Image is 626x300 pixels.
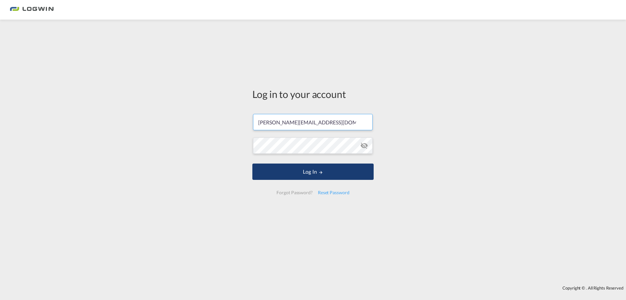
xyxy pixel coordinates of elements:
div: Log in to your account [252,87,374,101]
md-icon: icon-eye-off [360,142,368,150]
div: Reset Password [315,187,352,198]
input: Enter email/phone number [253,114,373,130]
div: Forgot Password? [274,187,315,198]
img: bc73a0e0d8c111efacd525e4c8ad7d32.png [10,3,54,17]
button: LOGIN [252,164,374,180]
